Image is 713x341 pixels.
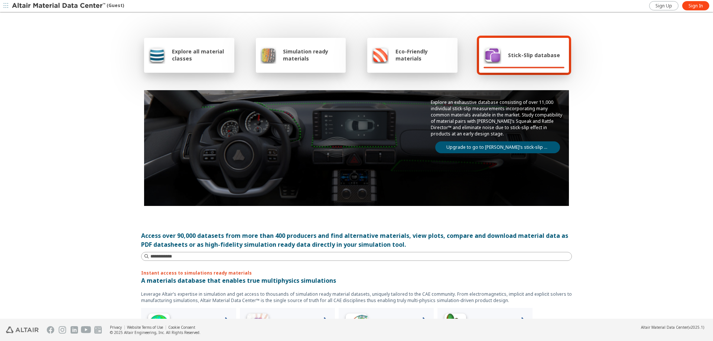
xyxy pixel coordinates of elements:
[141,291,572,304] p: Leverage Altair’s expertise in simulation and get access to thousands of simulation ready materia...
[141,270,572,276] p: Instant access to simulations ready materials
[641,325,704,330] div: (v2025.1)
[127,325,163,330] a: Website Terms of Use
[168,325,195,330] a: Cookie Consent
[12,2,107,10] img: Altair Material Data Center
[655,3,672,9] span: Sign Up
[508,52,560,59] span: Stick-Slip database
[688,3,703,9] span: Sign In
[6,327,39,333] img: Altair Engineering
[682,1,709,10] a: Sign In
[243,311,273,341] img: Low Frequency Icon
[141,231,572,249] div: Access over 90,000 datasets from more than 400 producers and find alternative materials, view plo...
[110,325,122,330] a: Privacy
[649,1,678,10] a: Sign Up
[342,311,371,341] img: Structural Analyses Icon
[260,46,276,64] img: Simulation ready materials
[435,141,560,153] a: Upgrade to go to [PERSON_NAME]’s stick-slip database
[283,48,341,62] span: Simulation ready materials
[484,46,501,64] img: Stick-Slip database
[395,48,453,62] span: Eco-Friendly materials
[172,48,230,62] span: Explore all material classes
[141,276,572,285] p: A materials database that enables true multiphysics simulations
[440,311,470,341] img: Crash Analyses Icon
[149,46,165,64] img: Explore all material classes
[641,325,688,330] span: Altair Material Data Center
[12,2,124,10] div: (Guest)
[144,311,174,341] img: High Frequency Icon
[110,330,201,335] div: © 2025 Altair Engineering, Inc. All Rights Reserved.
[372,46,389,64] img: Eco-Friendly materials
[431,99,564,137] p: Explore an exhaustive database consisting of over 11,000 individual stick-slip measurements incor...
